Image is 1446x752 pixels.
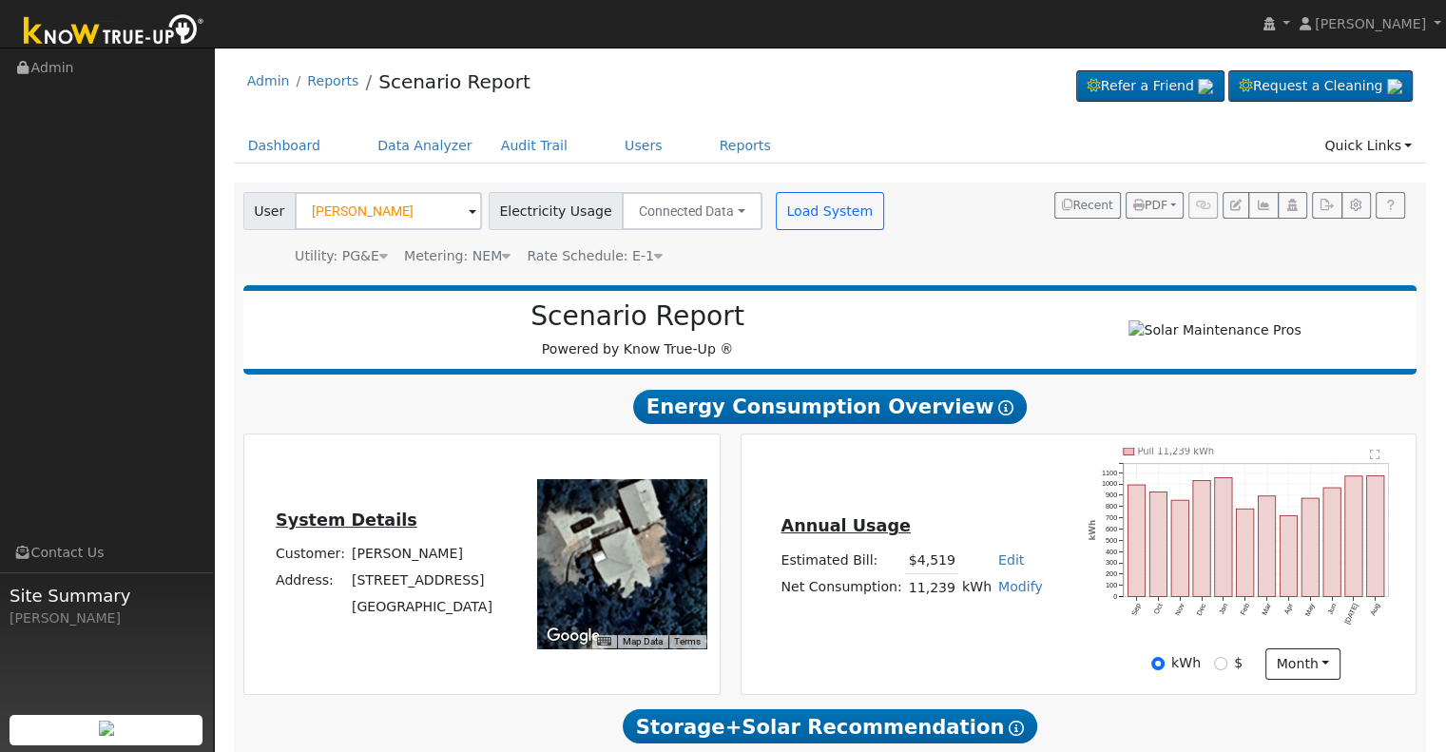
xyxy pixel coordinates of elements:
button: PDF [1126,192,1184,219]
text: kWh [1089,520,1098,541]
i: Show Help [998,400,1013,415]
text: Jan [1217,602,1229,616]
text: Nov [1173,602,1186,617]
rect: onclick="" [1301,498,1319,596]
button: Export Interval Data [1312,192,1341,219]
button: Login As [1278,192,1307,219]
td: Estimated Bill: [778,547,905,574]
div: Utility: PG&E [295,246,388,266]
rect: onclick="" [1323,488,1340,597]
text: 500 [1106,536,1117,545]
text: 700 [1106,513,1117,522]
button: month [1265,648,1340,681]
span: User [243,192,296,230]
i: Show Help [1009,721,1024,736]
u: System Details [276,511,417,530]
td: 11,239 [905,574,958,602]
rect: onclick="" [1367,475,1384,596]
td: [GEOGRAPHIC_DATA] [348,594,495,621]
span: Alias: HE1 [527,248,663,263]
td: [STREET_ADDRESS] [348,568,495,594]
text: 800 [1106,502,1117,511]
text: 200 [1106,569,1117,578]
a: Reports [705,128,785,164]
input: $ [1214,657,1227,670]
a: Edit [998,552,1024,568]
td: kWh [958,574,994,602]
a: Request a Cleaning [1228,70,1413,103]
img: Solar Maintenance Pros [1128,320,1301,340]
td: Customer: [272,541,348,568]
text: May [1303,602,1317,618]
text: 100 [1106,581,1117,589]
text: 0 [1113,592,1117,601]
text: 400 [1106,547,1117,555]
div: [PERSON_NAME] [10,608,203,628]
button: Load System [776,192,884,230]
img: retrieve [99,721,114,736]
text: Oct [1152,602,1165,615]
td: Address: [272,568,348,594]
input: kWh [1151,657,1165,670]
button: Settings [1341,192,1371,219]
text: Pull 11,239 kWh [1138,446,1215,456]
text: 1100 [1102,469,1117,477]
div: Metering: NEM [404,246,511,266]
a: Users [610,128,677,164]
text: Dec [1195,602,1208,617]
rect: onclick="" [1149,492,1166,596]
a: Reports [307,73,358,88]
rect: onclick="" [1237,509,1254,596]
button: Edit User [1223,192,1249,219]
text: Feb [1239,602,1251,616]
text: 900 [1106,491,1117,499]
h2: Scenario Report [262,300,1012,333]
a: Data Analyzer [363,128,487,164]
text: Aug [1369,602,1382,617]
span: Storage+Solar Recommendation [623,709,1037,743]
rect: onclick="" [1345,476,1362,597]
div: Powered by Know True-Up ® [253,300,1023,359]
img: retrieve [1198,79,1213,94]
a: Modify [998,579,1043,594]
rect: onclick="" [1280,516,1297,597]
td: [PERSON_NAME] [348,541,495,568]
img: retrieve [1387,79,1402,94]
span: Electricity Usage [489,192,623,230]
text:  [1370,449,1380,460]
text: 1000 [1102,479,1117,488]
td: $4,519 [905,547,958,574]
text: Sep [1129,602,1143,617]
a: Refer a Friend [1076,70,1224,103]
a: Open this area in Google Maps (opens a new window) [542,624,605,648]
a: Dashboard [234,128,336,164]
text: [DATE] [1343,602,1360,626]
button: Multi-Series Graph [1248,192,1278,219]
button: Keyboard shortcuts [597,635,610,648]
input: Select a User [295,192,482,230]
a: Quick Links [1310,128,1426,164]
button: Connected Data [622,192,762,230]
rect: onclick="" [1215,478,1232,597]
label: $ [1234,653,1243,673]
button: Recent [1054,192,1121,219]
rect: onclick="" [1259,496,1276,597]
a: Audit Trail [487,128,582,164]
td: Net Consumption: [778,574,905,602]
a: Admin [247,73,290,88]
button: Map Data [623,635,663,648]
span: Energy Consumption Overview [633,390,1027,424]
u: Annual Usage [781,516,910,535]
rect: onclick="" [1171,500,1188,596]
rect: onclick="" [1193,480,1210,596]
img: Google [542,624,605,648]
text: Mar [1261,602,1274,617]
text: Apr [1282,602,1295,616]
text: 300 [1106,558,1117,567]
a: Scenario Report [378,70,530,93]
label: kWh [1171,653,1201,673]
span: Site Summary [10,583,203,608]
text: 600 [1106,525,1117,533]
span: PDF [1133,199,1167,212]
a: Terms (opens in new tab) [674,636,701,646]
